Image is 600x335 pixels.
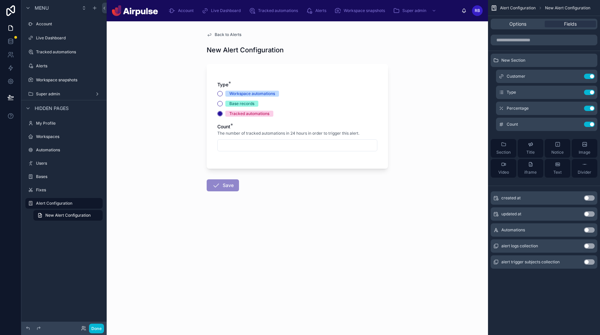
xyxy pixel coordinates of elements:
label: Users [36,161,101,166]
a: My Profile [25,118,103,129]
span: Live Dashboard [211,8,241,13]
span: RB [475,8,480,13]
div: scrollable content [163,3,461,18]
span: Back to Alerts [215,32,241,37]
label: Bases [36,174,101,179]
a: Workspace snapshots [25,75,103,85]
img: App logo [112,5,158,16]
div: Tracked automations [229,111,269,117]
button: Section [491,139,516,158]
span: New Alert Configuration [45,213,91,218]
a: Super admin [391,5,440,17]
span: Customer [507,74,525,79]
span: Alerts [315,8,326,13]
a: Super admin [25,89,103,99]
label: Super admin [36,91,92,97]
span: updated at [501,211,521,217]
label: Live Dashboard [36,35,101,41]
a: Back to Alerts [207,32,241,37]
button: Text [545,159,570,178]
a: Fixes [25,185,103,195]
span: Section [496,150,511,155]
span: New Alert Configuration [545,5,590,11]
span: created at [501,195,521,201]
button: Done [89,324,104,333]
a: New Alert Configuration [33,210,103,221]
a: Users [25,158,103,169]
a: Tracked automations [25,47,103,57]
button: Notice [545,139,570,158]
span: Automations [501,227,525,233]
span: Text [553,170,562,175]
span: Alert Configuration [500,5,536,11]
span: Hidden pages [35,105,69,112]
a: Automations [25,145,103,155]
label: Workspace snapshots [36,77,101,83]
label: Tracked automations [36,49,101,55]
span: Tracked automations [258,8,298,13]
span: Notice [551,150,564,155]
span: Account [178,8,194,13]
span: Menu [35,5,49,11]
a: Account [25,19,103,29]
a: Bases [25,171,103,182]
span: Divider [578,170,591,175]
span: Count [507,122,518,127]
a: Tracked automations [247,5,303,17]
span: Title [526,150,535,155]
label: Alerts [36,63,101,69]
button: Image [572,139,597,158]
button: Title [518,139,543,158]
label: Workspaces [36,134,101,139]
label: Fixes [36,187,101,193]
span: Count [217,124,230,129]
button: Video [491,159,516,178]
h1: New Alert Configuration [207,45,284,55]
label: My Profile [36,121,101,126]
label: Account [36,21,101,27]
a: Alert Configuration [25,198,103,209]
a: Workspace snapshots [332,5,390,17]
label: Automations [36,147,101,153]
div: Workspace automations [229,91,275,97]
span: alert trigger subjects collection [501,259,560,265]
span: Super admin [402,8,426,13]
span: Percentage [507,106,529,111]
span: Type [217,82,228,87]
a: Account [167,5,198,17]
span: Video [498,170,509,175]
a: Alerts [25,61,103,71]
button: iframe [518,159,543,178]
span: alert logs collection [501,243,538,249]
a: Workspaces [25,131,103,142]
span: Workspace snapshots [344,8,385,13]
span: Options [509,21,526,27]
span: iframe [524,170,537,175]
span: The number of tracked automations in 24 hours in order to trigger this alert. [217,131,359,136]
button: Divider [572,159,597,178]
span: Fields [564,21,577,27]
a: Alerts [304,5,331,17]
span: New Section [501,58,525,63]
span: Type [507,90,516,95]
span: Image [579,150,590,155]
div: Base records [229,101,254,107]
label: Alert Configuration [36,201,99,206]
